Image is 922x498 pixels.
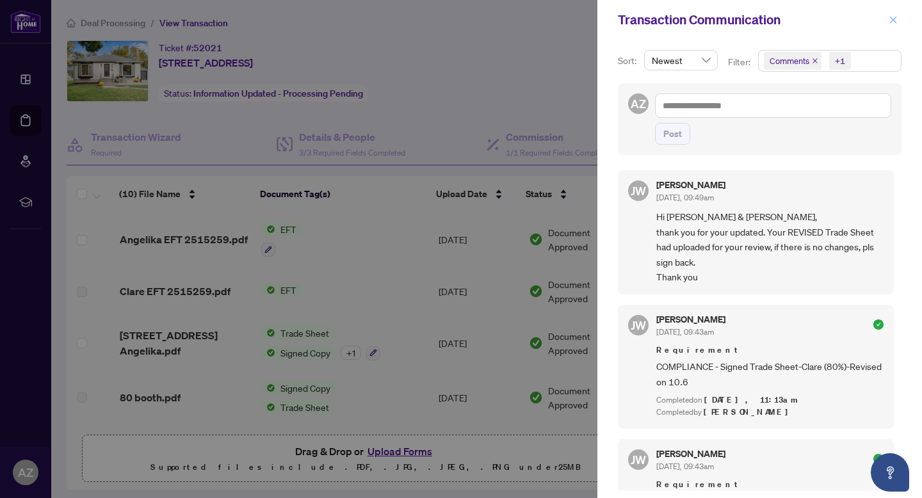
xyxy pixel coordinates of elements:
[656,181,725,189] h5: [PERSON_NAME]
[812,58,818,64] span: close
[873,454,884,464] span: check-circle
[656,394,884,406] div: Completed on
[656,344,884,357] span: Requirement
[656,359,884,389] span: COMPLIANCE - Signed Trade Sheet-Clare (80%)-Revised on 10.6
[631,95,646,113] span: AZ
[656,315,725,324] h5: [PERSON_NAME]
[656,462,714,471] span: [DATE], 09:43am
[631,316,646,334] span: JW
[889,15,898,24] span: close
[656,478,884,491] span: Requirement
[656,193,714,202] span: [DATE], 09:49am
[631,451,646,469] span: JW
[871,453,909,492] button: Open asap
[652,51,710,70] span: Newest
[656,406,884,419] div: Completed by
[656,327,714,337] span: [DATE], 09:43am
[618,10,885,29] div: Transaction Communication
[631,182,646,200] span: JW
[656,449,725,458] h5: [PERSON_NAME]
[764,52,821,70] span: Comments
[728,55,752,69] p: Filter:
[656,209,884,284] span: Hi [PERSON_NAME] & [PERSON_NAME], thank you for your updated. Your REVISED Trade Sheet had upload...
[655,123,690,145] button: Post
[835,54,845,67] div: +1
[873,319,884,330] span: check-circle
[704,406,795,417] span: [PERSON_NAME]
[770,54,809,67] span: Comments
[704,394,800,405] span: [DATE], 11:13am
[618,54,639,68] p: Sort:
